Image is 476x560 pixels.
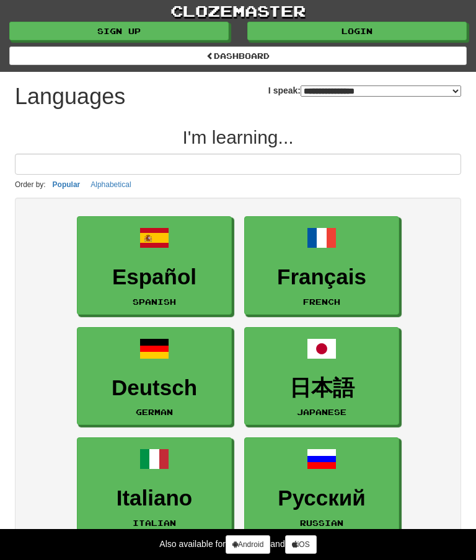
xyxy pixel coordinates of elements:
[268,84,461,97] label: I speak:
[84,265,225,289] h3: Español
[84,486,225,510] h3: Italiano
[15,127,461,147] h2: I'm learning...
[244,216,399,315] a: FrançaisFrench
[285,535,317,554] a: iOS
[251,265,392,289] h3: Français
[77,327,232,426] a: DeutschGerman
[303,297,340,306] small: French
[15,84,125,109] h1: Languages
[77,216,232,315] a: EspañolSpanish
[247,22,467,40] a: Login
[297,408,346,416] small: Japanese
[244,327,399,426] a: 日本語Japanese
[133,297,176,306] small: Spanish
[9,22,229,40] a: Sign up
[136,408,173,416] small: German
[301,85,461,97] select: I speak:
[251,486,392,510] h3: Русский
[15,180,46,189] small: Order by:
[49,178,84,191] button: Popular
[133,518,176,527] small: Italian
[87,178,134,191] button: Alphabetical
[251,376,392,400] h3: 日本語
[84,376,225,400] h3: Deutsch
[226,535,270,554] a: Android
[9,46,467,65] a: dashboard
[77,437,232,536] a: ItalianoItalian
[300,518,343,527] small: Russian
[244,437,399,536] a: РусскийRussian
